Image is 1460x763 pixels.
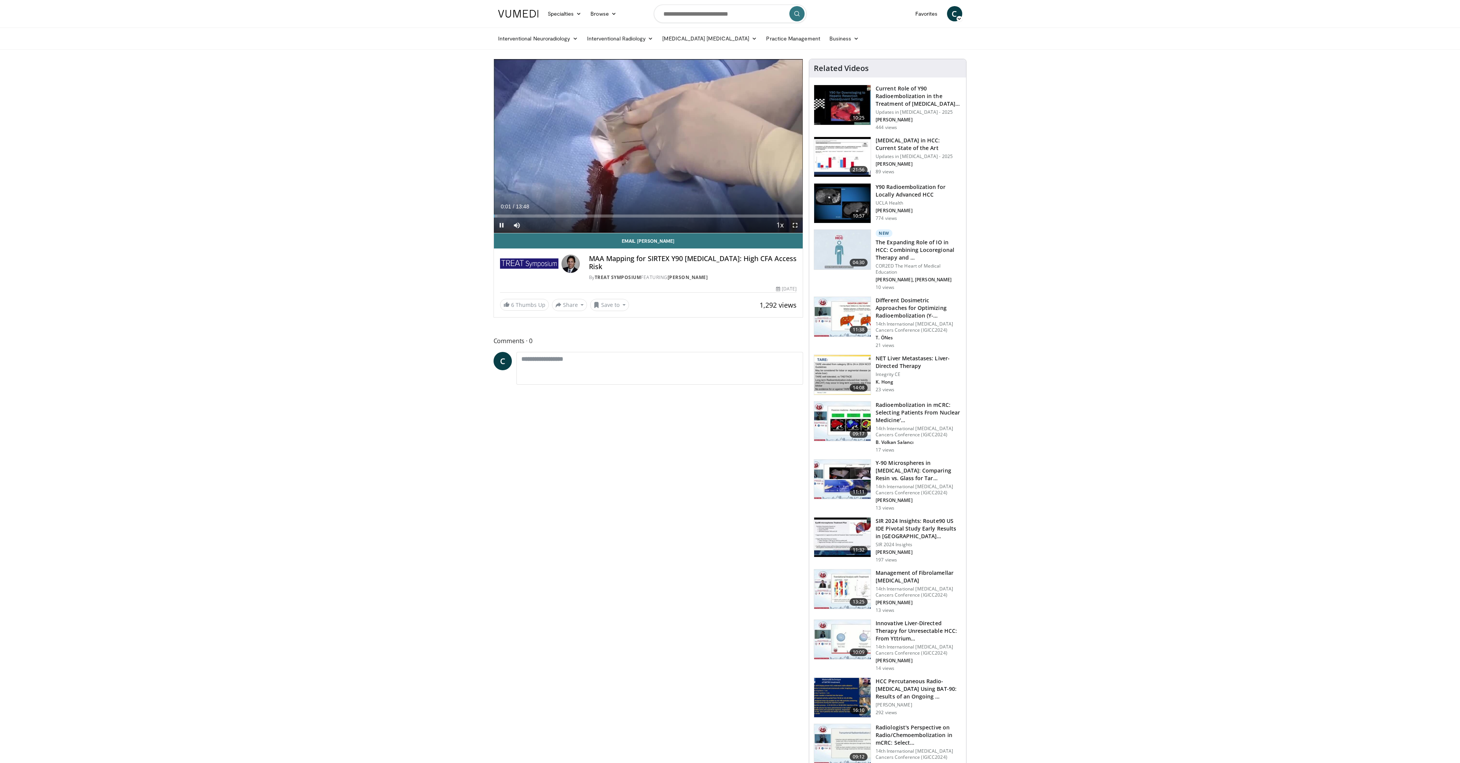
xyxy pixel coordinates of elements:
[876,678,962,700] h3: HCC Percutaneous Radio-[MEDICAL_DATA] Using BAT-90: Results of an Ongoing …
[876,161,962,167] p: [PERSON_NAME]
[876,569,962,584] h3: Management of Fibrolamellar [MEDICAL_DATA]
[494,31,582,46] a: Interventional Neuroradiology
[509,218,524,233] button: Mute
[876,505,894,511] p: 13 views
[814,85,871,125] img: 2d2033d6-22bc-4187-b3a1-80a0c3f14cd7.150x105_q85_crop-smart_upscale.jpg
[494,233,803,248] a: Email [PERSON_NAME]
[850,488,868,496] span: 11:11
[876,549,962,555] p: [PERSON_NAME]
[814,402,871,441] img: f9c2e170-e091-41cf-91b7-ba4808283dc4.150x105_q85_crop-smart_upscale.jpg
[876,658,962,664] p: [PERSON_NAME]
[876,124,897,131] p: 444 views
[876,109,962,115] p: Updates in [MEDICAL_DATA] - 2025
[876,263,962,275] p: COR2ED The Heart of Medical Education
[814,459,962,511] a: 11:11 Y-90 Microspheres in [MEDICAL_DATA]: Comparing Resin vs. Glass for Tar… 14th International ...
[876,342,894,348] p: 21 views
[850,114,868,122] span: 10:25
[814,184,871,223] img: d6216bdb-c3b6-4c3e-a3c8-d6519631a05e.150x105_q85_crop-smart_upscale.jpg
[814,137,962,177] a: 21:56 [MEDICAL_DATA] in HCC: Current State of the Art Updates in [MEDICAL_DATA] - 2025 [PERSON_NA...
[814,137,871,177] img: d05dd3b7-e9c5-4ea1-ae23-a3dd0d06210c.150x105_q85_crop-smart_upscale.jpg
[876,542,962,548] p: SIR 2024 Insights
[876,557,897,563] p: 197 views
[814,64,869,73] h4: Related Videos
[876,371,962,377] p: Integrity CE
[543,6,586,21] a: Specialties
[876,321,962,333] p: 14th International [MEDICAL_DATA] Cancers Conference (IGICC2024)
[850,546,868,554] span: 11:32
[850,598,868,606] span: 13:25
[776,286,797,292] div: [DATE]
[876,85,962,108] h3: Current Role of Y90 Radioembolization in the Treatment of [MEDICAL_DATA]…
[876,284,894,290] p: 10 views
[814,569,962,613] a: 13:25 Management of Fibrolamellar [MEDICAL_DATA] 14th International [MEDICAL_DATA] Cancers Confer...
[876,644,962,656] p: 14th International [MEDICAL_DATA] Cancers Conference (IGICC2024)
[825,31,864,46] a: Business
[494,215,803,218] div: Progress Bar
[561,255,580,273] img: Avatar
[876,183,962,198] h3: Y90 Radioembolization for Locally Advanced HCC
[658,31,761,46] a: [MEDICAL_DATA] [MEDICAL_DATA]
[814,297,962,348] a: 11:38 Different Dosimetric Approaches for Optimizing Radioembolization (Y-… 14th International [M...
[494,218,509,233] button: Pause
[850,326,868,334] span: 11:38
[850,648,868,656] span: 10:09
[513,203,515,210] span: /
[668,274,708,281] a: [PERSON_NAME]
[772,218,787,233] button: Playback Rate
[494,59,803,233] video-js: Video Player
[876,748,962,760] p: 14th International [MEDICAL_DATA] Cancers Conference (IGICC2024)
[582,31,658,46] a: Interventional Radiology
[590,299,629,311] button: Save to
[876,208,962,214] p: [PERSON_NAME]
[947,6,962,21] span: C
[876,517,962,540] h3: SIR 2024 Insights: Route90 US IDE Pivotal Study Early Results in [GEOGRAPHIC_DATA]…
[595,274,641,281] a: TREAT Symposium
[500,255,558,273] img: TREAT Symposium
[552,299,587,311] button: Share
[876,335,962,341] p: T. ÖNes
[814,230,871,269] img: 5dbb917f-b223-4b55-818d-3b42dbb52c81.150x105_q85_crop-smart_upscale.jpg
[876,117,962,123] p: [PERSON_NAME]
[500,299,549,311] a: 6 Thumbs Up
[814,619,962,671] a: 10:09 Innovative Liver-Directed Therapy for Unresectable HCC: From Yttrium… 14th International [M...
[876,439,962,445] p: B. Volkan Salancı
[494,352,512,370] span: C
[850,430,868,438] span: 09:17
[876,387,894,393] p: 23 views
[498,10,539,18] img: VuMedi Logo
[814,401,962,453] a: 09:17 Radioembolization in mCRC: Selecting Patients From Nuclear Medicine'… 14th International [M...
[876,459,962,482] h3: Y-90 Microspheres in [MEDICAL_DATA]: Comparing Resin vs. Glass for Tar…
[876,447,894,453] p: 17 views
[876,600,962,606] p: [PERSON_NAME]
[876,724,962,747] h3: Radiologist's Perspective on Radio/Chemoembolization in mCRC: Select…
[814,678,962,718] a: 16:10 HCC Percutaneous Radio-[MEDICAL_DATA] Using BAT-90: Results of an Ongoing … [PERSON_NAME] 2...
[814,460,871,499] img: a3137134-d1c8-4b52-b1dd-7e5575dedbc2.150x105_q85_crop-smart_upscale.jpg
[494,336,803,346] span: Comments 0
[850,707,868,714] span: 16:10
[850,259,868,266] span: 04:30
[850,166,868,174] span: 21:56
[876,484,962,496] p: 14th International [MEDICAL_DATA] Cancers Conference (IGICC2024)
[850,753,868,761] span: 09:12
[814,297,871,337] img: 2992c1a6-d229-4bf2-b91c-99b46ae23d66.150x105_q85_crop-smart_upscale.jpg
[787,218,803,233] button: Fullscreen
[876,401,962,424] h3: Radioembolization in mCRC: Selecting Patients From Nuclear Medicine'…
[876,137,962,152] h3: [MEDICAL_DATA] in HCC: Current State of the Art
[516,203,529,210] span: 13:48
[814,518,871,557] img: 3b43c3b1-f3bb-46e5-84b9-783c3b714cc2.150x105_q85_crop-smart_upscale.jpg
[589,274,797,281] div: By FEATURING
[760,300,797,310] span: 1,292 views
[876,153,962,160] p: Updates in [MEDICAL_DATA] - 2025
[814,569,871,609] img: 9bdead6b-f194-4da7-8256-117c3fb7b15b.150x105_q85_crop-smart_upscale.jpg
[876,665,894,671] p: 14 views
[814,355,962,395] a: 14:08 NET Liver Metastases: Liver-Directed Therapy Integrity CE K. Hong 23 views
[850,212,868,220] span: 10:57
[761,31,824,46] a: Practice Management
[876,497,962,503] p: [PERSON_NAME]
[876,586,962,598] p: 14th International [MEDICAL_DATA] Cancers Conference (IGICC2024)
[814,517,962,563] a: 11:32 SIR 2024 Insights: Route90 US IDE Pivotal Study Early Results in [GEOGRAPHIC_DATA]… SIR 202...
[814,620,871,660] img: 6dd64da8-fe51-4b51-bfb3-ed31bd6ce6f6.150x105_q85_crop-smart_upscale.jpg
[876,277,962,283] p: [PERSON_NAME], [PERSON_NAME]
[814,355,871,395] img: 2cd67686-e08d-48e3-97fe-abcdf2ee2c3f.150x105_q85_crop-smart_upscale.jpg
[876,239,962,261] h3: The Expanding Role of IO in HCC: Combining Locoregional Therapy and …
